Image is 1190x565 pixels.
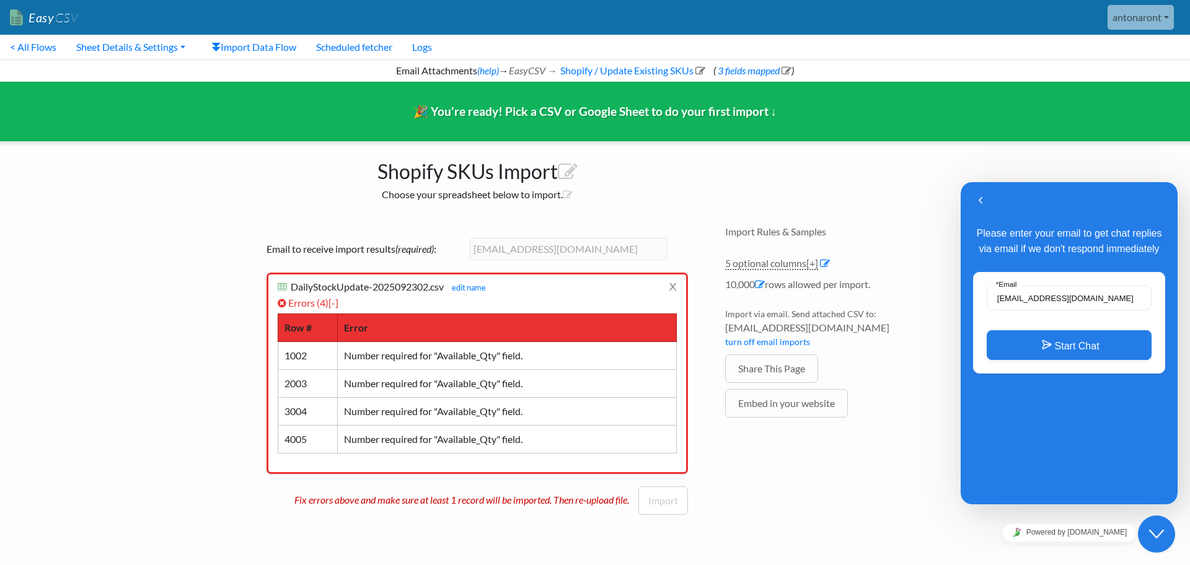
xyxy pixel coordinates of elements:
[338,369,677,397] td: Number required for "Available_Qty" field.
[10,5,78,30] a: EasyCSV
[713,64,794,76] span: ( )
[413,104,777,118] span: 🎉 You're ready! Pick a CSV or Google Sheet to do your first import ↓
[278,313,338,341] th: Row #
[278,297,338,309] a: Errors (4)[-]
[338,341,677,369] td: Number required for "Available_Qty" field.
[402,35,442,59] a: Logs
[725,336,810,347] a: turn off email imports
[477,65,499,76] a: (help)
[254,154,700,183] h1: Shopify SKUs Import
[716,64,791,76] a: 3 fields mapped
[328,297,338,309] span: [-]
[725,226,936,237] h4: Import Rules & Samples
[725,320,936,335] span: [EMAIL_ADDRESS][DOMAIN_NAME]
[338,313,677,341] th: Error
[725,277,936,298] li: 10,000 rows allowed per import.
[254,188,700,200] h2: Choose your spreadsheet below to import.
[1108,5,1174,30] a: antonaront
[961,182,1178,504] iframe: chat widget
[446,282,486,292] a: edit name
[278,425,338,453] td: 4005
[470,238,668,260] input: example@gmail.com
[725,257,818,270] a: 5 optional columns[+]
[291,281,444,292] span: DailyStockUpdate-2025092302.csv
[395,243,434,255] i: (required)
[201,35,306,59] a: Import Data Flow
[961,519,1178,546] iframe: chat widget
[509,64,557,76] i: EasyCSV →
[267,242,465,256] label: Email to receive import results :
[306,35,402,59] a: Scheduled fetcher
[806,257,818,269] span: [+]
[54,10,78,25] span: CSV
[558,64,705,76] a: Shopify / Update Existing SKUs
[278,397,338,425] td: 3004
[320,297,325,309] span: 4
[338,397,677,425] td: Number required for "Available_Qty" field.
[1138,515,1178,553] iframe: chat widget
[638,486,688,515] button: Import
[338,425,677,453] td: Number required for "Available_Qty" field.
[294,486,638,507] p: Fix errors above and make sure at least 1 record will be imported. Then re-upload file.
[278,369,338,397] td: 2003
[725,354,818,383] a: Share This Page
[669,274,677,298] a: x
[66,35,195,59] a: Sheet Details & Settings
[725,307,936,354] li: Import via email. Send attached CSV to:
[278,341,338,369] td: 1002
[725,389,848,418] a: Embed in your website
